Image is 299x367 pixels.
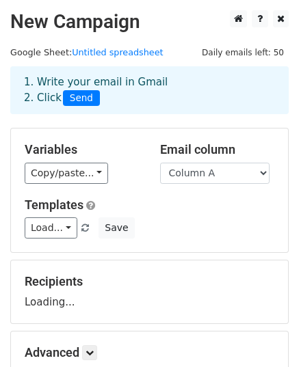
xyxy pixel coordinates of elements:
h5: Email column [160,142,275,157]
a: Daily emails left: 50 [197,47,289,57]
a: Copy/paste... [25,163,108,184]
a: Load... [25,217,77,239]
button: Save [99,217,134,239]
h2: New Campaign [10,10,289,33]
a: Templates [25,198,83,212]
h5: Variables [25,142,140,157]
div: 1. Write your email in Gmail 2. Click [14,74,285,106]
span: Daily emails left: 50 [197,45,289,60]
h5: Advanced [25,345,274,360]
span: Send [63,90,100,107]
h5: Recipients [25,274,274,289]
a: Untitled spreadsheet [72,47,163,57]
small: Google Sheet: [10,47,164,57]
div: Loading... [25,274,274,310]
